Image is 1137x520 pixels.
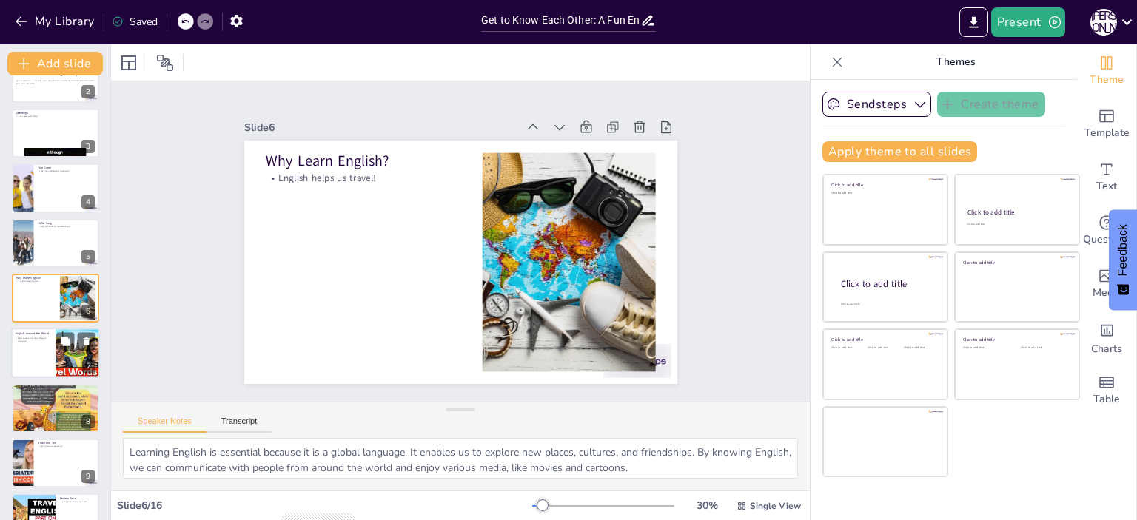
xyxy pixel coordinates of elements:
[81,85,95,98] div: 2
[16,276,56,280] p: Why Learn English?
[81,470,95,483] div: 9
[12,109,99,158] div: https://cdn.sendsteps.com/images/logo/sendsteps_logo_white.pnghttps://cdn.sendsteps.com/images/lo...
[16,337,51,342] p: Let's explore kids from different countries!
[82,360,95,374] div: 7
[841,278,936,291] div: Click to add title
[1077,257,1136,311] div: Add images, graphics, shapes or video
[297,95,489,174] p: Why Learn English?
[12,53,99,102] div: 2
[16,111,95,115] p: Greetings
[123,438,798,479] textarea: Learning English is essential because it is a global language. It enables us to explore new place...
[38,445,95,448] p: Let's share our passports!
[81,415,95,428] div: 8
[81,195,95,209] div: 4
[112,15,158,29] div: Saved
[292,115,482,188] p: English helps us travel!
[38,220,95,225] p: Hello Song
[963,259,1069,265] div: Click to add title
[12,274,99,323] div: https://cdn.sendsteps.com/images/logo/sendsteps_logo_white.pnghttps://cdn.sendsteps.com/images/lo...
[16,390,95,393] p: Let's create our English passports!
[38,441,95,445] p: Show and Tell
[11,328,100,379] div: https://cdn.sendsteps.com/images/logo/sendsteps_logo_white.pnghttps://cdn.sendsteps.com/images/lo...
[967,208,1066,217] div: Click to add title
[16,79,95,82] p: Let's explore how to say hello, learn about English, and discover friends around the world!
[16,72,78,76] strong: Get to Know Each Other: A Fun English Journey!
[60,496,95,500] p: Review Time
[904,346,937,350] div: Click to add text
[963,337,1069,342] div: Click to add title
[481,10,640,31] input: Insert title
[831,337,937,342] div: Click to add title
[967,223,1065,226] div: Click to add text
[1077,311,1136,364] div: Add charts and graphs
[207,416,272,433] button: Transcript
[868,346,901,350] div: Click to add text
[937,92,1045,117] button: Create theme
[1093,285,1121,301] span: Media
[1093,391,1120,408] span: Table
[12,163,99,212] div: https://cdn.sendsteps.com/images/logo/sendsteps_logo_white.pnghttps://cdn.sendsteps.com/images/lo...
[78,333,95,351] button: Delete Slide
[81,305,95,318] div: 6
[849,44,1062,80] p: Themes
[56,333,74,351] button: Duplicate Slide
[1077,364,1136,417] div: Add a table
[16,280,56,283] p: English helps us travel!
[1090,7,1117,37] button: О [PERSON_NAME]
[689,499,725,513] div: 30 %
[1116,224,1130,276] span: Feedback
[963,346,1010,350] div: Click to add text
[1083,232,1131,248] span: Questions
[16,115,95,118] p: Let's greet each other!
[12,219,99,268] div: https://cdn.sendsteps.com/images/logo/sendsteps_logo_white.pnghttps://cdn.sendsteps.com/images/lo...
[16,331,51,336] p: English Around the World
[7,52,103,75] button: Add slide
[117,499,532,513] div: Slide 6 / 16
[1096,178,1117,195] span: Text
[12,384,99,433] div: 8
[822,141,977,162] button: Apply theme to all slides
[38,166,95,170] p: Fun Game
[1077,204,1136,257] div: Get real-time input from your audience
[16,82,95,85] p: Generated with [URL]
[38,225,95,228] p: Sing and dance to the Hello Song!
[1090,72,1124,88] span: Theme
[1091,341,1122,357] span: Charts
[750,500,801,512] span: Single View
[11,10,101,33] button: My Library
[12,439,99,487] div: 9
[831,192,937,195] div: Click to add text
[1084,125,1130,141] span: Template
[1021,346,1067,350] div: Click to add text
[16,385,95,390] p: Create Your English Passport
[959,7,988,37] button: Export to PowerPoint
[841,303,934,306] div: Click to add body
[831,346,865,350] div: Click to add text
[1090,9,1117,36] div: О [PERSON_NAME]
[117,51,141,75] div: Layout
[1109,209,1137,310] button: Feedback - Show survey
[991,7,1065,37] button: Present
[38,170,95,173] p: Let's play the "Ball of Friendship"!
[1077,44,1136,98] div: Change the overall theme
[123,416,207,433] button: Speaker Notes
[831,182,937,188] div: Click to add title
[81,140,95,153] div: 3
[81,250,95,263] div: 5
[1077,98,1136,151] div: Add ready made slides
[288,59,552,157] div: Slide 6
[60,500,95,503] p: Let's recap how to say hello!
[156,54,174,72] span: Position
[1077,151,1136,204] div: Add text boxes
[822,92,931,117] button: Sendsteps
